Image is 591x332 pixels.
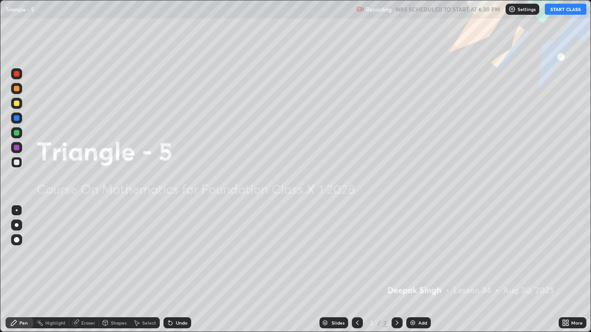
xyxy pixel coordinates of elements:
[332,320,344,325] div: Slides
[409,319,416,326] img: add-slide-button
[518,7,536,12] p: Settings
[545,4,586,15] button: START CLASS
[356,6,364,13] img: recording.375f2c34.svg
[142,320,156,325] div: Select
[111,320,127,325] div: Shapes
[571,320,583,325] div: More
[418,320,427,325] div: Add
[378,320,380,326] div: /
[176,320,187,325] div: Undo
[19,320,28,325] div: Pen
[6,6,34,13] p: Triangle - 5
[382,319,388,327] div: 2
[45,320,66,325] div: Highlight
[81,320,95,325] div: Eraser
[367,320,376,326] div: 2
[508,6,516,13] img: class-settings-icons
[395,5,500,13] h5: WAS SCHEDULED TO START AT 6:30 PM
[366,6,392,13] p: Recording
